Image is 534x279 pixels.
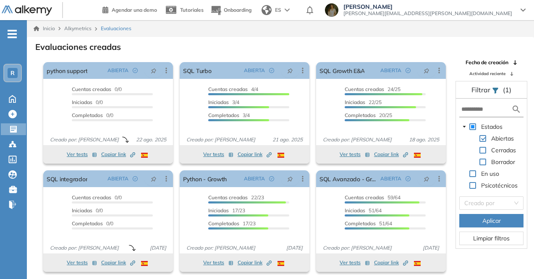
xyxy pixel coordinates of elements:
[287,67,293,74] span: pushpin
[183,136,259,143] span: Creado por: [PERSON_NAME]
[67,149,97,159] button: Ver tests
[345,112,392,118] span: 20/25
[180,7,204,13] span: Tutoriales
[107,67,128,74] span: ABIERTA
[481,182,518,189] span: Psicotécnicos
[112,7,157,13] span: Agendar una demo
[345,112,376,118] span: Completados
[345,220,376,227] span: Completados
[343,3,512,10] span: [PERSON_NAME]
[144,64,163,77] button: pushpin
[466,59,508,66] span: Fecha de creación
[319,62,364,79] a: SQL Growth E&A
[72,86,122,92] span: 0/0
[133,176,138,181] span: check-circle
[72,99,92,105] span: Iniciadas
[47,170,87,187] a: SQL integrador
[238,259,272,266] span: Copiar link
[489,145,518,155] span: Cerradas
[459,214,524,227] button: Aplicar
[147,244,170,252] span: [DATE]
[503,85,511,95] span: (1)
[208,99,229,105] span: Iniciadas
[72,220,113,227] span: 0/0
[72,112,103,118] span: Completados
[101,151,135,158] span: Copiar link
[72,194,111,201] span: Cuentas creadas
[133,136,170,143] span: 22 ago. 2025
[319,170,377,187] a: SQL Avanzado - Growth
[380,67,401,74] span: ABIERTA
[47,62,87,79] a: python support
[208,207,245,214] span: 17/23
[345,86,384,92] span: Cuentas creadas
[417,64,436,77] button: pushpin
[489,157,517,167] span: Borrador
[72,194,122,201] span: 0/0
[345,194,384,201] span: Cuentas creadas
[345,220,392,227] span: 51/64
[482,216,501,225] span: Aplicar
[345,86,400,92] span: 24/25
[374,149,408,159] button: Copiar link
[47,136,122,143] span: Creado por: [PERSON_NAME]
[244,67,265,74] span: ABIERTA
[340,258,370,268] button: Ver tests
[101,25,131,32] span: Evaluaciones
[406,136,442,143] span: 18 ago. 2025
[406,68,411,73] span: check-circle
[208,194,264,201] span: 22/23
[473,234,510,243] span: Limpiar filtros
[238,149,272,159] button: Copiar link
[238,151,272,158] span: Copiar link
[133,68,138,73] span: check-circle
[238,258,272,268] button: Copiar link
[406,176,411,181] span: check-circle
[345,207,382,214] span: 51/64
[208,112,250,118] span: 3/4
[424,175,429,182] span: pushpin
[64,25,92,31] span: Alkymetrics
[511,104,521,115] img: search icon
[203,258,233,268] button: Ver tests
[340,149,370,159] button: Ver tests
[10,70,15,76] span: R
[72,220,103,227] span: Completados
[471,86,492,94] span: Filtrar
[459,232,524,245] button: Limpiar filtros
[47,244,122,252] span: Creado por: [PERSON_NAME]
[208,207,229,214] span: Iniciadas
[8,33,17,35] i: -
[183,170,227,187] a: Python - Growth
[107,175,128,183] span: ABIERTA
[210,1,251,19] button: Onboarding
[277,261,284,266] img: ESP
[72,99,103,105] span: 0/0
[208,99,239,105] span: 3/4
[345,99,365,105] span: Iniciadas
[479,122,504,132] span: Estados
[424,67,429,74] span: pushpin
[380,175,401,183] span: ABIERTA
[144,172,163,185] button: pushpin
[67,258,97,268] button: Ver tests
[343,10,512,17] span: [PERSON_NAME][EMAIL_ADDRESS][PERSON_NAME][DOMAIN_NAME]
[269,136,306,143] span: 21 ago. 2025
[419,244,442,252] span: [DATE]
[208,220,239,227] span: Completados
[281,64,299,77] button: pushpin
[283,244,306,252] span: [DATE]
[208,86,248,92] span: Cuentas creadas
[269,68,274,73] span: check-circle
[479,180,519,190] span: Psicotécnicos
[345,194,400,201] span: 59/64
[374,151,408,158] span: Copiar link
[183,62,212,79] a: SQL Turbo
[469,70,505,77] span: Actividad reciente
[481,170,499,177] span: En uso
[208,220,256,227] span: 17/23
[141,261,148,266] img: ESP
[281,172,299,185] button: pushpin
[345,207,365,214] span: Iniciadas
[269,176,274,181] span: check-circle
